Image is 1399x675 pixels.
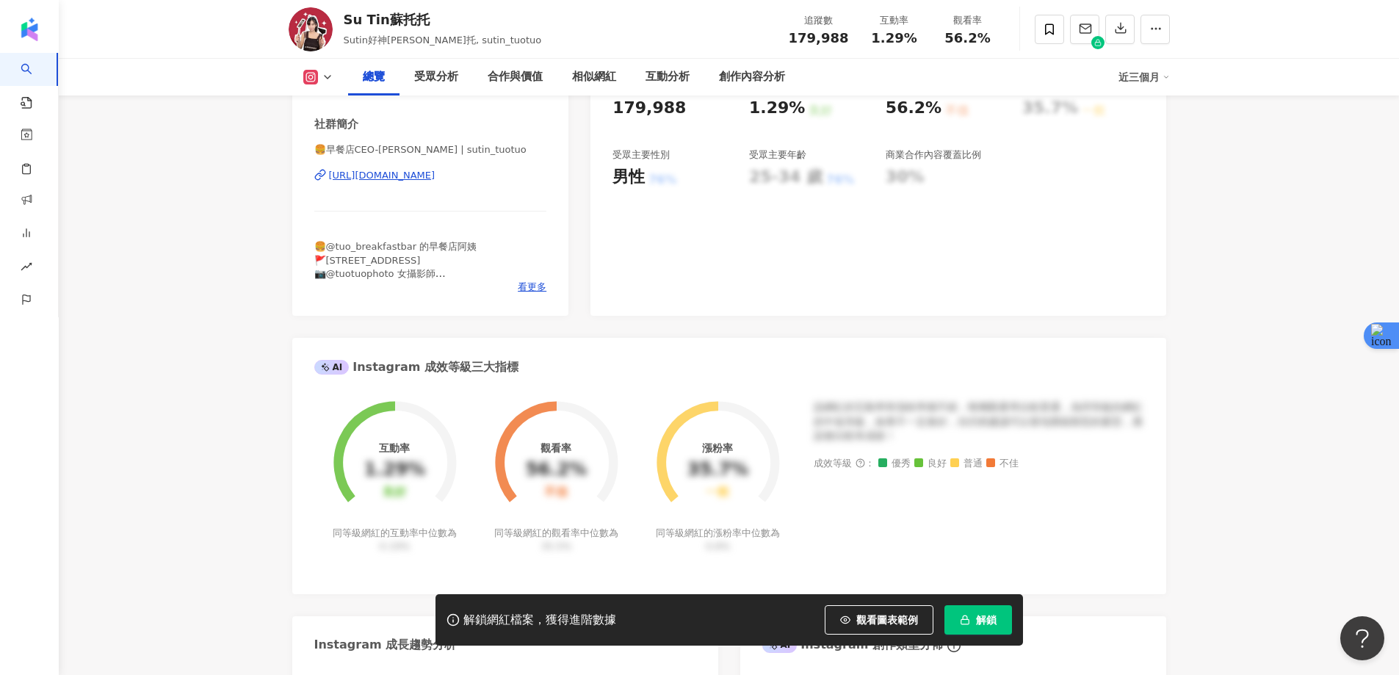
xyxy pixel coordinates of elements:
[330,527,459,553] div: 同等級網紅的互動率中位數為
[488,68,543,86] div: 合作與價值
[612,166,645,189] div: 男性
[544,486,568,499] div: 不佳
[867,13,922,28] div: 互動率
[314,359,518,375] div: Instagram 成效等級三大指標
[314,169,547,182] a: [URL][DOMAIN_NAME]
[379,442,410,454] div: 互動率
[329,169,435,182] div: [URL][DOMAIN_NAME]
[518,281,546,294] span: 看更多
[976,614,997,626] span: 解鎖
[344,10,542,29] div: Su Tin蘇托托
[914,458,947,469] span: 良好
[21,252,32,285] span: rise
[541,442,571,454] div: 觀看率
[18,18,41,41] img: logo icon
[749,97,805,120] div: 1.29%
[314,360,350,375] div: AI
[940,13,996,28] div: 觀看率
[363,68,385,86] div: 總覽
[526,460,587,480] div: 56.2%
[950,458,983,469] span: 普通
[706,486,729,499] div: 一般
[814,400,1144,444] div: 該網紅的互動率和漲粉率都不錯，唯獨觀看率比較普通，為同等級的網紅的中低等級，效果不一定會好，但仍然建議可以發包開箱類型的案型，應該會比較有成效！
[364,460,425,480] div: 1.29%
[380,541,410,552] span: 0.19%
[383,486,406,499] div: 良好
[1118,65,1170,89] div: 近三個月
[789,13,849,28] div: 追蹤數
[986,458,1019,469] span: 不佳
[314,143,547,156] span: 🍔早餐店CEO-[PERSON_NAME] | sutin_tuotuo
[687,460,748,480] div: 35.7%
[572,68,616,86] div: 相似網紅
[886,148,981,162] div: 商業合作內容覆蓋比例
[749,148,806,162] div: 受眾主要年齡
[856,614,918,626] span: 觀看圖表範例
[789,30,849,46] span: 179,988
[463,613,616,628] div: 解鎖網紅檔案，獲得進階數據
[825,605,933,635] button: 觀看圖表範例
[706,541,730,552] span: 0.8%
[886,97,941,120] div: 56.2%
[314,241,543,319] span: 🍔@tuo_breakfastbar 的早餐店阿姨 🚩[STREET_ADDRESS] 📷@tuotuophoto 女攝影師 可以叫我托姨或[PERSON_NAME]🐱 💌合作寄信➡️[EMAI...
[944,605,1012,635] button: 解鎖
[702,442,733,454] div: 漲粉率
[289,7,333,51] img: KOL Avatar
[21,53,50,110] a: search
[344,35,542,46] span: Sutin好神[PERSON_NAME]托, sutin_tuotuo
[612,97,686,120] div: 179,988
[414,68,458,86] div: 受眾分析
[871,31,917,46] span: 1.29%
[646,68,690,86] div: 互動分析
[944,31,990,46] span: 56.2%
[654,527,782,553] div: 同等級網紅的漲粉率中位數為
[814,458,1144,469] div: 成效等級 ：
[492,527,621,553] div: 同等級網紅的觀看率中位數為
[612,148,670,162] div: 受眾主要性別
[719,68,785,86] div: 創作內容分析
[314,117,358,132] div: 社群簡介
[878,458,911,469] span: 優秀
[541,541,571,552] span: 35.5%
